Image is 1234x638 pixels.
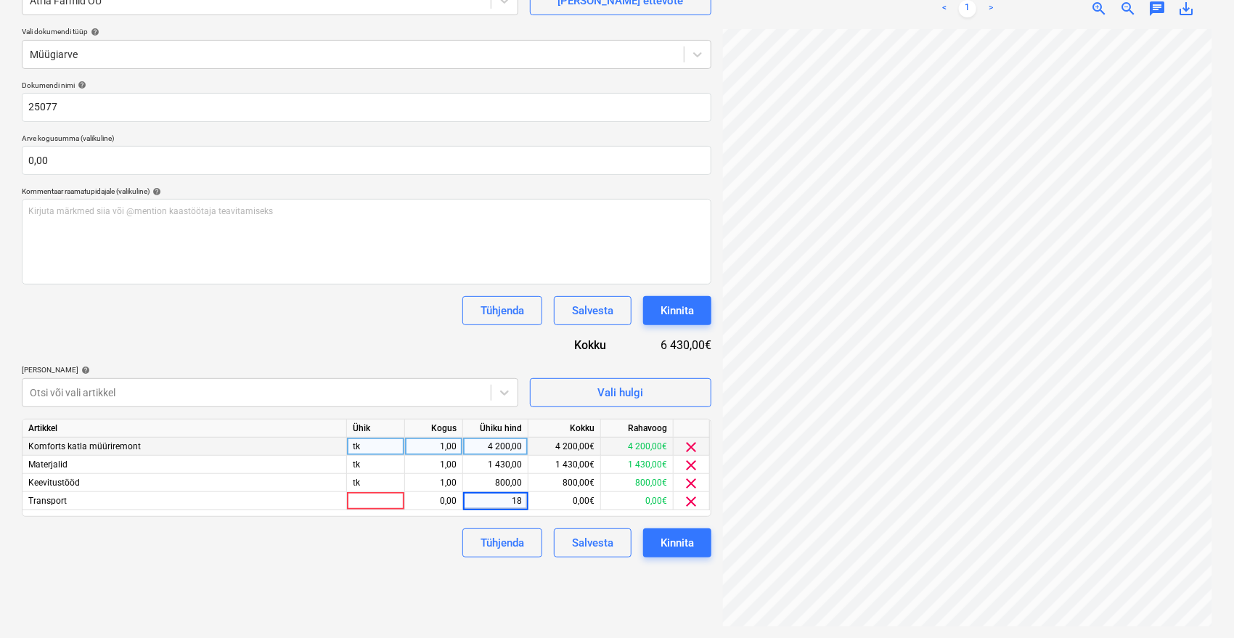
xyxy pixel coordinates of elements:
div: Tühjenda [481,533,524,552]
div: 4 200,00 [469,438,522,456]
div: 1 430,00€ [601,456,674,474]
button: Tühjenda [462,528,542,557]
div: Rahavoog [601,420,674,438]
div: Dokumendi nimi [22,81,711,90]
div: Ühik [347,420,405,438]
span: clear [683,475,700,492]
div: Ühiku hind [463,420,528,438]
div: 0,00 [411,492,457,510]
div: 4 200,00€ [601,438,674,456]
div: 1,00 [411,474,457,492]
input: Dokumendi nimi [22,93,711,122]
button: Kinnita [643,528,711,557]
div: Tühjenda [481,301,524,320]
input: Arve kogusumma (valikuline) [22,146,711,175]
button: Kinnita [643,296,711,325]
div: Kogus [405,420,463,438]
div: tk [347,456,405,474]
span: Materjalid [28,459,68,470]
div: 0,00€ [601,492,674,510]
div: Vali hulgi [597,383,643,402]
div: Salvesta [572,301,613,320]
div: 1 430,00€ [528,456,601,474]
span: clear [683,493,700,510]
span: Komforts katla müüriremont [28,441,141,451]
div: 1,00 [411,438,457,456]
span: help [75,81,86,89]
div: 800,00 [469,474,522,492]
div: Kinnita [661,301,694,320]
div: Vali dokumendi tüüp [22,27,711,36]
div: 0,00€ [528,492,601,510]
button: Vali hulgi [530,378,711,407]
div: 1 430,00 [469,456,522,474]
span: clear [683,457,700,474]
span: clear [683,438,700,456]
div: 800,00€ [601,474,674,492]
span: Keevitustööd [28,478,80,488]
span: help [78,366,90,375]
div: Artikkel [23,420,347,438]
div: Salvesta [572,533,613,552]
div: tk [347,474,405,492]
div: tk [347,438,405,456]
div: Kinnita [661,533,694,552]
button: Salvesta [554,528,632,557]
div: 800,00€ [528,474,601,492]
div: Kokku [528,420,601,438]
button: Tühjenda [462,296,542,325]
p: Arve kogusumma (valikuline) [22,134,711,146]
span: Transport [28,496,67,506]
span: help [88,28,99,36]
button: Salvesta [554,296,632,325]
div: 1,00 [411,456,457,474]
div: [PERSON_NAME] [22,365,518,375]
div: Kokku [523,337,630,353]
div: Kommentaar raamatupidajale (valikuline) [22,187,711,196]
span: help [150,187,161,196]
div: 4 200,00€ [528,438,601,456]
div: 6 430,00€ [630,337,711,353]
